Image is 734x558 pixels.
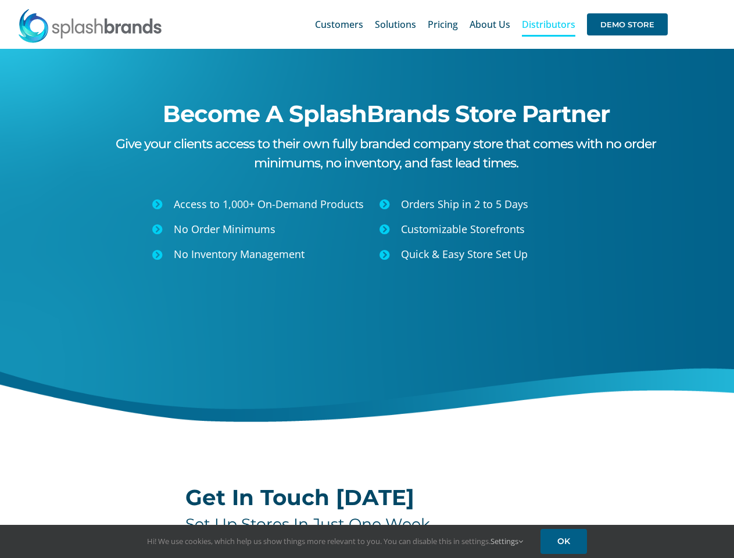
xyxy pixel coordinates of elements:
span: Orders Ship in 2 to 5 Days [401,197,528,211]
img: SplashBrands.com Logo [17,8,163,43]
span: DEMO STORE [587,13,668,35]
a: Distributors [522,6,575,43]
span: Solutions [375,20,416,29]
span: Hi! We use cookies, which help us show things more relevant to you. You can disable this in setti... [147,536,523,546]
span: Quick & Easy Store Set Up [401,247,528,261]
a: DEMO STORE [587,6,668,43]
span: Distributors [522,20,575,29]
span: Access to 1,000+ On-Demand Products [174,197,364,211]
h2: Get In Touch [DATE] [185,486,549,509]
a: Settings [490,536,523,546]
span: Customers [315,20,363,29]
span: Pricing [428,20,458,29]
span: No Inventory Management [174,247,305,261]
a: Customers [315,6,363,43]
a: Pricing [428,6,458,43]
span: Give your clients access to their own fully branded company store that comes with no order minimu... [116,136,656,171]
span: Customizable Storefronts [401,222,525,236]
h4: Set Up Stores In Just One Week [185,515,549,534]
span: No Order Minimums [174,222,275,236]
span: Become A SplashBrands Store Partner [163,99,610,128]
nav: Main Menu [315,6,668,43]
span: About Us [470,20,510,29]
a: OK [540,529,587,554]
